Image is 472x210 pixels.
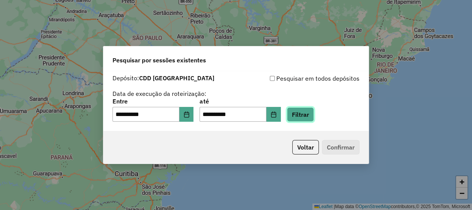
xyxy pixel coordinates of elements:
[112,56,206,65] span: Pesquisar por sessões existentes
[236,74,360,83] div: Pesquisar em todos depósitos
[112,97,193,106] label: Entre
[179,107,194,122] button: Choose Date
[266,107,281,122] button: Choose Date
[112,73,214,83] label: Depósito:
[139,74,214,82] strong: CDD [GEOGRAPHIC_DATA]
[112,89,206,98] label: Data de execução da roteirização:
[292,140,319,154] button: Voltar
[200,97,280,106] label: até
[287,107,314,122] button: Filtrar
